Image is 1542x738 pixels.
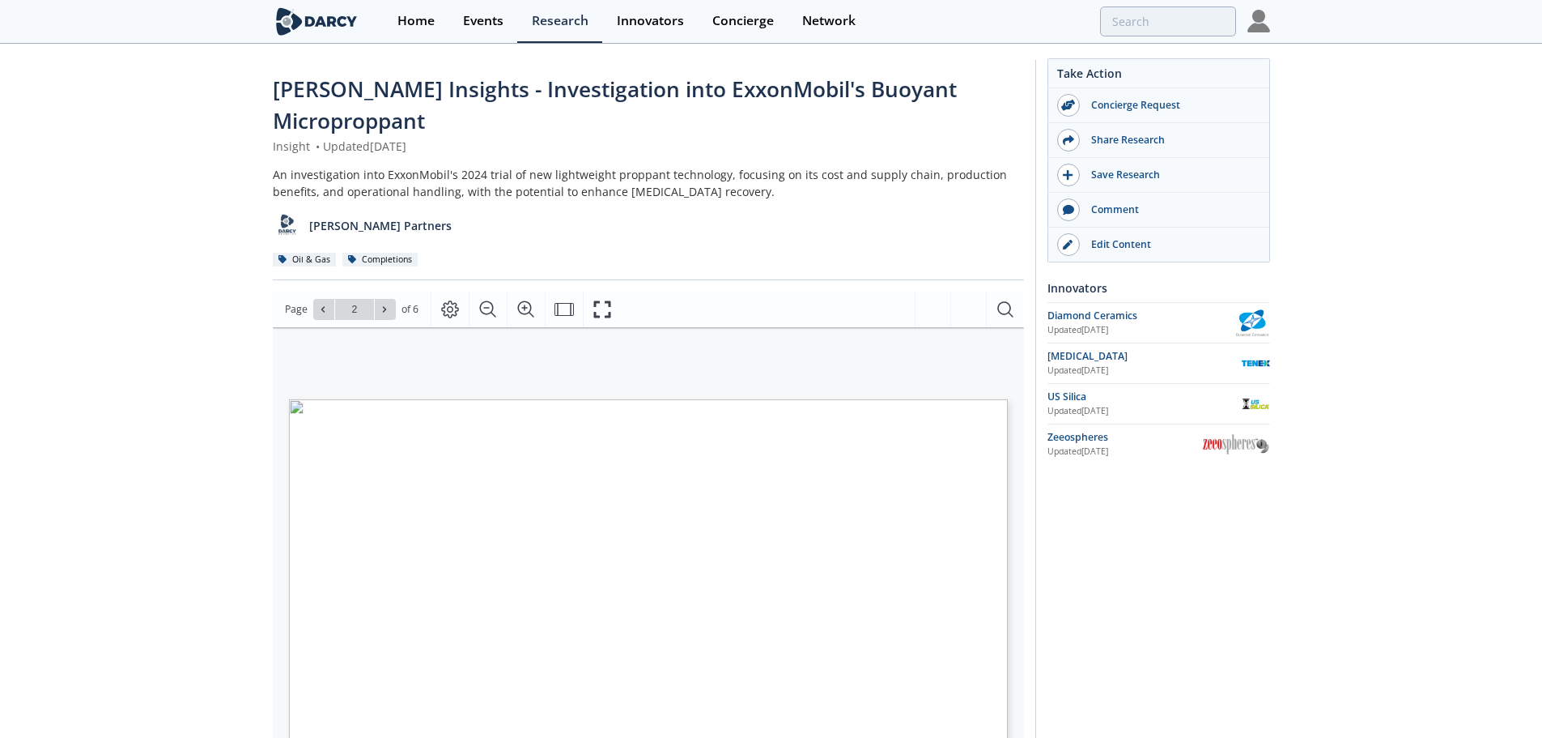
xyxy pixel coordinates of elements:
[273,166,1024,200] div: An investigation into ExxonMobil's 2024 trial of new lightweight proppant technology, focusing on...
[712,15,774,28] div: Concierge
[1047,430,1202,445] div: Zeeospheres
[1047,349,1270,378] a: [MEDICAL_DATA] Updated[DATE] TenEx
[1047,390,1242,404] div: US Silica
[1047,274,1270,302] div: Innovators
[1080,203,1261,217] div: Comment
[1047,365,1242,378] div: Updated [DATE]
[342,253,418,267] div: Completions
[273,7,361,36] img: logo-wide.svg
[1047,324,1235,337] div: Updated [DATE]
[397,15,435,28] div: Home
[802,15,856,28] div: Network
[1047,405,1242,418] div: Updated [DATE]
[1048,65,1269,88] div: Take Action
[1242,390,1270,418] img: US Silica
[1047,349,1242,364] div: [MEDICAL_DATA]
[313,139,323,154] span: •
[1080,98,1261,113] div: Concierge Request
[1048,228,1269,262] a: Edit Content
[1047,309,1270,337] a: Diamond Ceramics Updated[DATE] Diamond Ceramics
[1047,446,1202,459] div: Updated [DATE]
[1100,6,1236,36] input: Advanced Search
[1235,309,1270,337] img: Diamond Ceramics
[309,217,452,234] p: [PERSON_NAME] Partners
[273,253,337,267] div: Oil & Gas
[617,15,684,28] div: Innovators
[463,15,503,28] div: Events
[1247,10,1270,32] img: Profile
[1080,168,1261,182] div: Save Research
[1047,430,1270,459] a: Zeeospheres Updated[DATE] Zeeospheres
[1474,673,1526,722] iframe: chat widget
[1202,433,1270,454] img: Zeeospheres
[1047,390,1270,418] a: US Silica Updated[DATE] US Silica
[1080,133,1261,147] div: Share Research
[1080,237,1261,252] div: Edit Content
[532,15,588,28] div: Research
[273,138,1024,155] div: Insight Updated [DATE]
[1047,309,1235,323] div: Diamond Ceramics
[273,75,957,135] span: [PERSON_NAME] Insights - Investigation into ExxonMobil's Buoyant Microproppant
[1242,349,1270,378] img: TenEx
